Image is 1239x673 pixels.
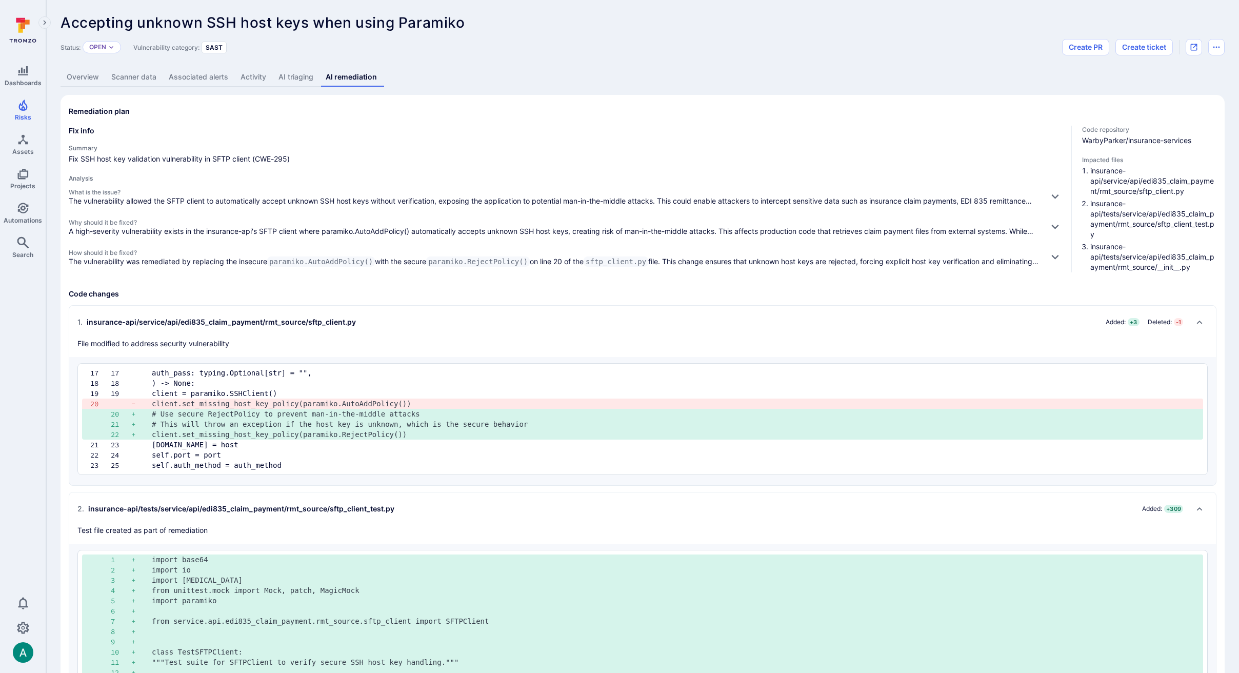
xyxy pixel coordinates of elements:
pre: # Use secure RejectPolicy to prevent man-in-the-middle attacks [152,409,1195,419]
div: 21 [111,419,131,429]
pre: self.auth_method = auth_method [152,460,1195,470]
div: + [131,626,152,637]
pre: ) -> None: [152,378,1195,388]
div: + [131,409,152,419]
button: Expand navigation menu [38,16,51,29]
code: sftp_client.py [584,256,648,267]
span: + 309 [1164,505,1183,513]
div: + [131,616,152,626]
div: - [131,399,152,409]
div: 25 [111,460,131,470]
div: 9 [111,637,131,647]
div: 3 [111,575,131,585]
span: - 1 [1174,318,1183,326]
div: 19 [111,388,131,399]
span: Added: [1106,318,1126,326]
div: 7 [111,616,131,626]
div: 17 [90,368,111,378]
span: Projects [10,182,35,190]
pre: [DOMAIN_NAME] = host [152,440,1195,450]
button: Options menu [1208,39,1225,55]
pre: client.set_missing_host_key_policy(paramiko.RejectPolicy()) [152,429,1195,440]
pre: # This will throw an exception if the host key is unknown, which is the secure behavior [152,419,1195,429]
div: + [131,637,152,647]
pre: import io [152,565,1195,575]
span: Why should it be fixed? [69,219,1041,226]
div: 1 [111,555,131,565]
li: insurance-api/service/api/edi835_claim_payment/rmt_source/sftp_client.py [1090,166,1216,196]
span: Impacted files [1082,156,1216,164]
span: Vulnerability category: [133,44,199,51]
pre: client = paramiko.SSHClient() [152,388,1195,399]
pre: import [MEDICAL_DATA] [152,575,1195,585]
div: 23 [90,460,111,470]
pre: from service.api.edi835_claim_payment.rmt_source.sftp_client import SFTPClient [152,616,1195,626]
h2: Remediation plan [69,106,130,116]
div: 2 [111,565,131,575]
div: 18 [90,378,111,388]
div: 4 [111,585,131,596]
div: + [131,419,152,429]
code: paramiko.RejectPolicy() [426,256,530,267]
i: Expand navigation menu [41,18,48,27]
h4: Analysis [69,174,1063,182]
div: 22 [90,450,111,460]
div: 5 [111,596,131,606]
div: 11 [111,657,131,667]
div: 20 [90,399,111,409]
div: + [131,429,152,440]
div: Collapse [69,492,1216,544]
a: Activity [234,68,272,87]
div: 17 [111,368,131,378]
button: Expand dropdown [108,44,114,50]
span: Dashboards [5,79,42,87]
p: The vulnerability allowed the SFTP client to automatically accept unknown SSH host keys without v... [69,196,1041,206]
div: + [131,596,152,606]
code: paramiko.AutoAddPolicy() [267,256,375,267]
span: 2 . [77,504,84,514]
span: How should it be fixed? [69,249,1041,256]
div: 22 [111,429,131,440]
pre: self.port = port [152,450,1195,460]
h3: Code changes [69,289,1216,299]
h4: Summary [69,144,1063,152]
span: Fix SSH host key validation vulnerability in SFTP client (CWE-295) [69,154,1063,164]
div: 6 [111,606,131,616]
span: Automations [4,216,42,224]
button: Create ticket [1115,39,1173,55]
div: + [131,606,152,616]
p: The vulnerability was remediated by replacing the insecure with the secure on line 20 of the file... [69,256,1041,267]
span: WarbyParker/insurance-services [1082,135,1216,146]
button: Open [89,43,106,51]
pre: import base64 [152,555,1195,565]
div: 18 [111,378,131,388]
span: + 3 [1128,318,1139,326]
div: 20 [111,409,131,419]
pre: class TestSFTPClient: [152,647,1195,657]
div: + [131,565,152,575]
span: 1 . [77,317,83,327]
a: AI remediation [319,68,383,87]
p: Test file created as part of remediation [77,525,208,536]
div: Arjan Dehar [13,642,33,663]
pre: client.set_missing_host_key_policy(paramiko.AutoAddPolicy()) [152,399,1195,409]
div: 23 [111,440,131,450]
img: ACg8ocLSa5mPYBaXNx3eFu_EmspyJX0laNWN7cXOFirfQ7srZveEpg=s96-c [13,642,33,663]
a: AI triaging [272,68,319,87]
li: insurance-api/tests/service/api/edi835_claim_payment/rmt_source/__init__.py [1090,242,1216,272]
pre: auth_pass: typing.Optional[str] = "", [152,368,1195,378]
div: 21 [90,440,111,450]
a: Associated alerts [163,68,234,87]
span: Risks [15,113,31,121]
div: Open original issue [1186,39,1202,55]
pre: import paramiko [152,596,1195,606]
pre: """Test suite for SFTPClient to verify secure SSH host key handling.""" [152,657,1195,667]
span: Deleted: [1148,318,1172,326]
span: Added: [1142,505,1162,513]
span: What is the issue? [69,188,1041,196]
div: SAST [202,42,227,53]
div: 8 [111,626,131,637]
span: Code repository [1082,126,1216,133]
div: + [131,585,152,596]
